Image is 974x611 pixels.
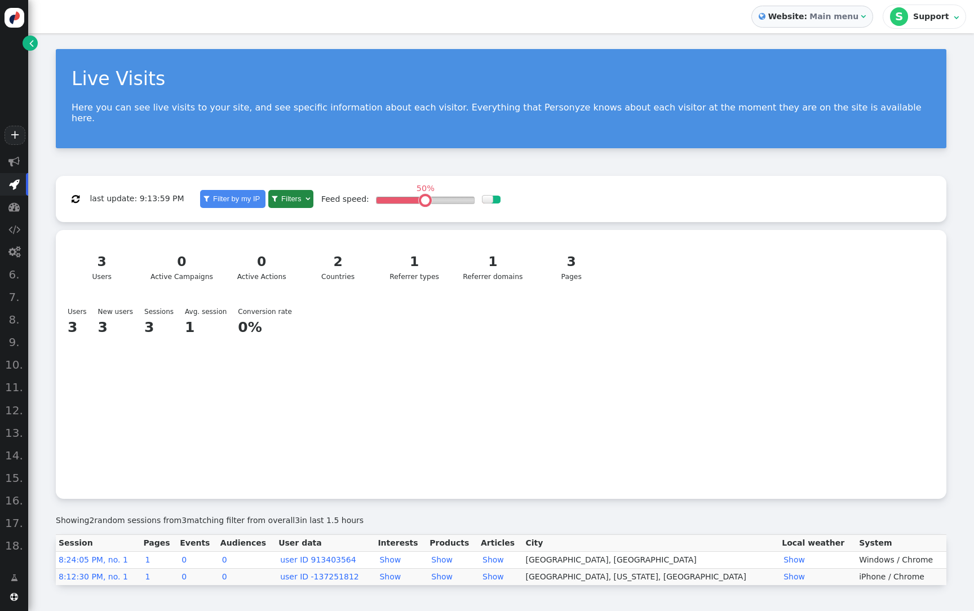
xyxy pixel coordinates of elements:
span:  [10,593,18,601]
button:  [64,189,87,209]
th: System [856,535,946,552]
div: Referrer types [387,252,442,282]
div: Active Actions [234,252,290,282]
th: Local weather [779,535,856,552]
th: Pages [140,535,177,552]
a: user ID -137251812 [278,572,361,581]
th: City [523,535,779,552]
b: Website: [765,11,809,23]
a: 1 [143,572,152,581]
td: Conversion rate [238,307,303,317]
span:  [8,246,20,258]
div: Referrer domains [463,252,523,282]
span:  [272,195,277,202]
div: Support [913,12,951,21]
a: 1Referrer domains [456,245,530,289]
div: 0 [234,252,290,272]
div: Countries [310,252,366,282]
a: 0 [220,555,229,564]
span:  [8,201,20,212]
span:  [11,572,18,584]
b: 3 [68,319,77,335]
p: Here you can see live visits to your site, and see specific information about each visitor. Every... [72,102,931,123]
b: 3 [144,319,154,335]
div: Live Visits [72,65,931,93]
span: 3 [181,516,187,525]
td: [GEOGRAPHIC_DATA], [GEOGRAPHIC_DATA] [523,552,779,569]
th: Interests [375,535,427,552]
td: Sessions [144,307,185,317]
a: 1 [143,555,152,564]
a: 8:24:05 PM, no. 1 [59,555,128,564]
b: 1 [185,319,194,335]
span: Filters [279,194,303,203]
b: 0% [238,319,262,335]
th: Products [427,535,478,552]
div: 1 [463,252,523,272]
a: + [5,126,25,145]
a: Show [430,555,454,564]
a: 0 [180,555,188,564]
td: Users [68,307,98,317]
span:  [203,195,209,202]
a: 8:12:30 PM, no. 1 [59,572,128,581]
a: 0Active Campaigns [144,245,220,289]
a:  [23,36,38,51]
div: S [890,7,908,25]
th: Audiences [218,535,276,552]
span: Filter by my IP [211,194,262,203]
td: Avg. session [185,307,238,317]
a: Show [481,572,506,581]
a: 1Referrer types [380,245,449,289]
div: 0 [150,252,213,272]
a: user ID 913403564 [278,555,358,564]
div: Users [74,252,130,282]
span:  [954,14,959,21]
div: Pages [543,252,599,282]
a:  Filter by my IP [200,190,265,208]
a: 3Pages [537,245,606,289]
a: 3Users [67,245,136,289]
td: New users [98,307,144,317]
a: Show [378,555,402,564]
span:  [29,37,34,49]
th: Session [56,535,140,552]
div: 1 [387,252,442,272]
th: Events [177,535,218,552]
span:  [72,194,79,203]
span:  [759,11,765,23]
a: 0 [180,572,188,581]
td: [GEOGRAPHIC_DATA], [US_STATE], [GEOGRAPHIC_DATA] [523,569,779,586]
a:  Filters  [268,190,313,208]
span:  [861,12,866,20]
img: logo-icon.svg [5,8,24,28]
div: 3 [543,252,599,272]
a: Show [782,572,807,581]
th: User data [276,535,375,552]
a: 0Active Actions [227,245,296,289]
div: Active Campaigns [150,252,213,282]
div: 50% [413,184,437,192]
a: Show [430,572,454,581]
b: Main menu [809,12,858,21]
span:  [8,224,20,235]
td: iPhone / Chrome [856,569,946,586]
a: Show [481,555,506,564]
th: Articles [478,535,523,552]
div: 3 [74,252,130,272]
a: 2Countries [303,245,373,289]
a: Show [782,555,807,564]
span:  [8,156,20,167]
div: Showing random sessions from matching filter from overall in last 1.5 hours [56,515,946,526]
a: 0 [220,572,229,581]
a: Show [378,572,402,581]
span: last update: 9:13:59 PM [90,194,184,203]
span: 2 [89,516,94,525]
b: 3 [98,319,108,335]
div: Feed speed: [321,193,369,205]
div: 2 [310,252,366,272]
div: Users [64,303,938,491]
span:  [306,195,310,202]
td: Windows / Chrome [856,552,946,569]
span:  [9,179,20,190]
